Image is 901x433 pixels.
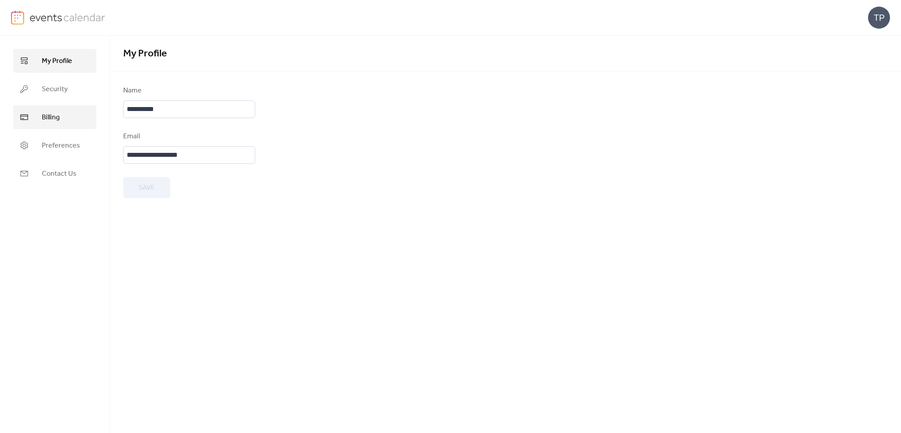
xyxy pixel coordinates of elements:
div: Email [123,131,253,142]
a: Billing [13,105,96,129]
a: Contact Us [13,162,96,185]
a: Preferences [13,133,96,157]
a: Security [13,77,96,101]
div: TP [868,7,890,29]
span: My Profile [42,56,72,67]
img: logo-type [29,11,106,24]
span: Billing [42,112,60,123]
span: Security [42,84,68,95]
span: Preferences [42,141,80,151]
span: My Profile [123,44,167,63]
a: My Profile [13,49,96,73]
span: Contact Us [42,169,77,179]
img: logo [11,11,24,25]
div: Name [123,85,253,96]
